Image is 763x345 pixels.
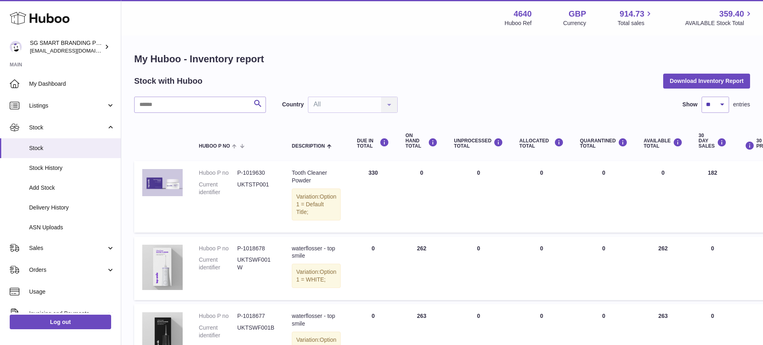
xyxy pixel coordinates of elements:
div: QUARANTINED Total [580,138,628,149]
div: SG SMART BRANDING PTE. LTD. [30,39,103,55]
span: AVAILABLE Stock Total [685,19,753,27]
dt: Huboo P no [199,169,237,177]
dd: UKTSWF001B [237,324,276,339]
div: Huboo Ref [505,19,532,27]
dt: Current identifier [199,181,237,196]
span: Listings [29,102,106,110]
span: 359.40 [719,8,744,19]
td: 0 [446,237,511,301]
span: Orders [29,266,106,274]
div: ON HAND Total [405,133,438,149]
td: 0 [691,237,735,301]
div: Tooth Cleaner Powder [292,169,341,184]
td: 182 [691,161,735,232]
span: Stock [29,144,115,152]
h2: Stock with Huboo [134,76,202,87]
td: 330 [349,161,397,232]
td: 0 [636,161,691,232]
span: Add Stock [29,184,115,192]
td: 262 [636,237,691,301]
div: ALLOCATED Total [519,138,564,149]
span: My Dashboard [29,80,115,88]
div: Variation: [292,264,341,288]
dt: Current identifier [199,324,237,339]
dt: Huboo P no [199,312,237,320]
dd: P-1018678 [237,245,276,252]
label: Show [683,101,698,108]
span: 914.73 [620,8,644,19]
span: Stock History [29,164,115,172]
td: 262 [397,237,446,301]
strong: 4640 [514,8,532,19]
h1: My Huboo - Inventory report [134,53,750,66]
span: [EMAIL_ADDRESS][DOMAIN_NAME] [30,47,119,54]
a: 359.40 AVAILABLE Stock Total [685,8,753,27]
span: Option 1 = Default Title; [296,193,336,215]
span: 0 [602,313,605,319]
div: DUE IN TOTAL [357,138,389,149]
dd: P-1018677 [237,312,276,320]
dd: UKTSWF001W [237,256,276,271]
span: entries [733,101,750,108]
span: Usage [29,288,115,296]
a: 914.73 Total sales [618,8,653,27]
img: product image [142,245,183,290]
div: waterflosser - top smile [292,245,341,260]
span: Delivery History [29,204,115,212]
button: Download Inventory Report [663,74,750,88]
dd: P-1019630 [237,169,276,177]
td: 0 [397,161,446,232]
strong: GBP [569,8,586,19]
td: 0 [446,161,511,232]
a: Log out [10,315,111,329]
div: 30 DAY SALES [699,133,727,149]
div: waterflosser - top smile [292,312,341,328]
dd: UKTSTP001 [237,181,276,196]
div: UNPROCESSED Total [454,138,503,149]
span: Invoicing and Payments [29,310,106,317]
span: 0 [602,245,605,252]
span: ASN Uploads [29,224,115,231]
td: 0 [511,237,572,301]
span: 0 [602,169,605,176]
dt: Huboo P no [199,245,237,252]
span: Huboo P no [199,144,230,149]
img: product image [142,169,183,196]
label: Country [282,101,304,108]
span: Stock [29,124,106,131]
span: Description [292,144,325,149]
img: uktopsmileshipping@gmail.com [10,41,22,53]
span: Sales [29,244,106,252]
div: AVAILABLE Total [644,138,683,149]
div: Variation: [292,188,341,220]
td: 0 [511,161,572,232]
dt: Current identifier [199,256,237,271]
span: Total sales [618,19,653,27]
td: 0 [349,237,397,301]
div: Currency [563,19,586,27]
